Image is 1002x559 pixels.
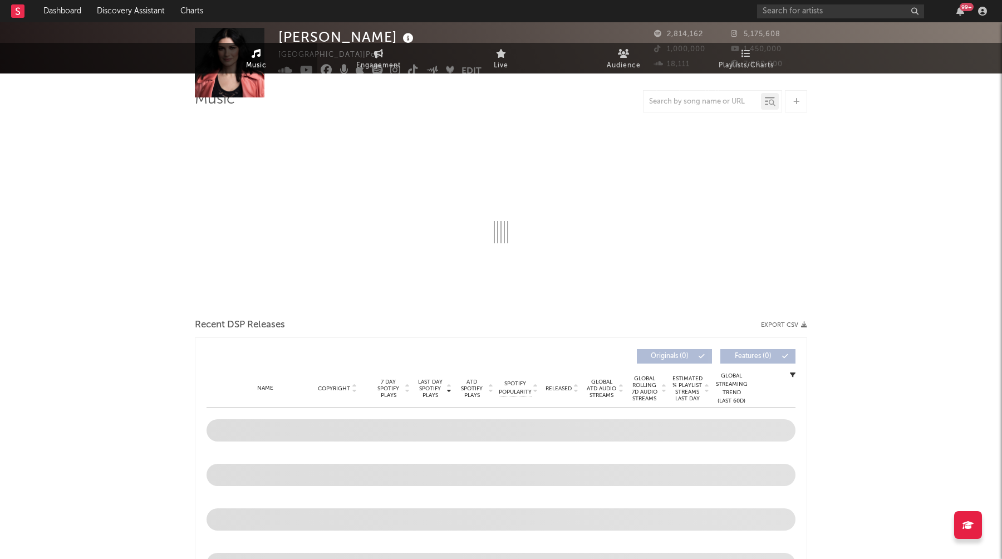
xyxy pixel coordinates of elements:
span: Playlists/Charts [719,59,774,72]
div: [PERSON_NAME] [278,28,416,46]
div: 99 + [960,3,974,11]
input: Search by song name or URL [644,97,761,106]
a: Music [195,43,317,73]
span: Spotify Popularity [499,380,532,396]
span: Audience [607,59,641,72]
div: Global Streaming Trend (Last 60D) [715,372,748,405]
span: Last Day Spotify Plays [415,379,445,399]
span: Live [494,59,508,72]
span: Global Rolling 7D Audio Streams [629,375,660,402]
span: Estimated % Playlist Streams Last Day [672,375,703,402]
span: 5,175,608 [731,31,780,38]
span: Engagement [356,59,401,72]
span: Copyright [318,385,350,392]
span: Global ATD Audio Streams [586,379,617,399]
span: Features ( 0 ) [728,353,779,360]
span: ATD Spotify Plays [457,379,487,399]
a: Audience [562,43,685,73]
a: Engagement [317,43,440,73]
span: Music [246,59,267,72]
button: Export CSV [761,322,807,328]
span: Released [546,385,572,392]
span: Originals ( 0 ) [644,353,695,360]
a: Playlists/Charts [685,43,807,73]
input: Search for artists [757,4,924,18]
span: 7 Day Spotify Plays [374,379,403,399]
span: Recent DSP Releases [195,318,285,332]
a: Live [440,43,562,73]
span: 2,814,162 [654,31,703,38]
button: Originals(0) [637,349,712,364]
button: 99+ [956,7,964,16]
div: Name [229,384,302,393]
button: Features(0) [720,349,795,364]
